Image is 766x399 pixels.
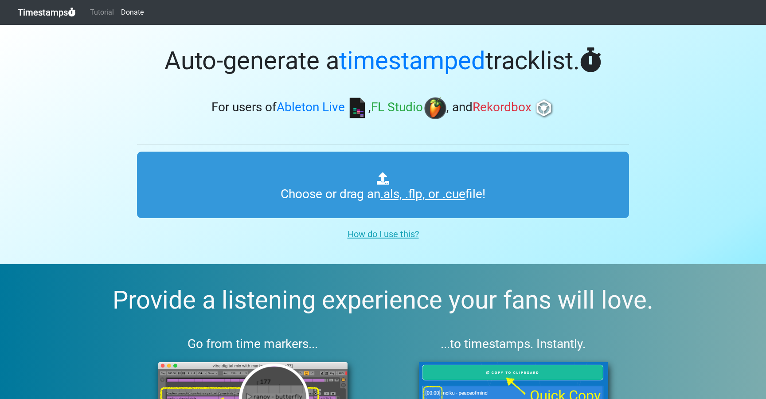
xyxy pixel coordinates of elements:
img: rb.png [533,97,555,119]
h1: Auto-generate a tracklist. [137,46,629,76]
span: timestamped [339,46,485,75]
a: Timestamps [18,4,76,21]
a: Tutorial [86,4,117,21]
span: Ableton Live [277,100,345,115]
img: ableton.png [346,97,368,119]
a: Donate [117,4,147,21]
h3: ...to timestamps. Instantly. [398,336,629,352]
u: How do I use this? [348,229,419,239]
img: fl.png [424,97,446,119]
h2: Provide a listening experience your fans will love. [21,286,745,315]
span: Rekordbox [473,100,532,115]
h3: Go from time markers... [137,336,369,352]
span: FL Studio [371,100,423,115]
h3: For users of , , and [137,97,629,119]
